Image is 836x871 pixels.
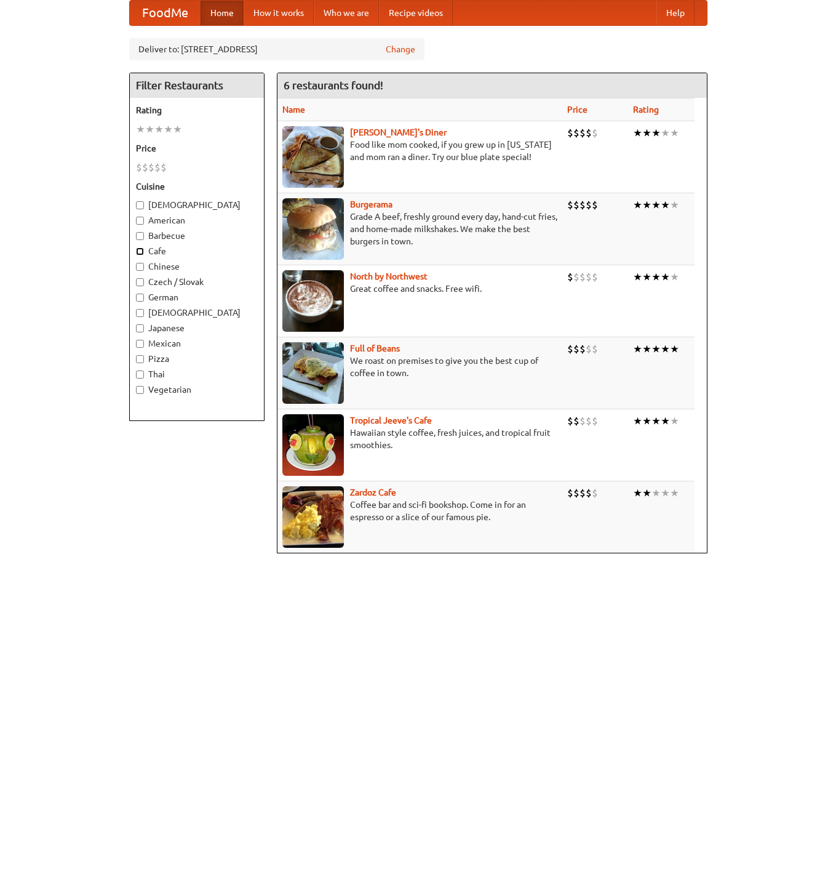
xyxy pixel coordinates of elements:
[592,126,598,140] li: $
[136,104,258,116] h5: Rating
[633,486,642,500] li: ★
[661,198,670,212] li: ★
[201,1,244,25] a: Home
[567,198,573,212] li: $
[136,247,144,255] input: Cafe
[386,43,415,55] a: Change
[350,271,428,281] a: North by Northwest
[130,1,201,25] a: FoodMe
[670,126,679,140] li: ★
[136,278,144,286] input: Czech / Slovak
[633,126,642,140] li: ★
[573,486,579,500] li: $
[136,245,258,257] label: Cafe
[633,105,659,114] a: Rating
[642,126,651,140] li: ★
[136,353,258,365] label: Pizza
[642,486,651,500] li: ★
[661,414,670,428] li: ★
[136,324,144,332] input: Japanese
[350,343,400,353] a: Full of Beans
[350,488,396,497] a: Zardoz Cafe
[136,199,258,211] label: [DEMOGRAPHIC_DATA]
[282,126,344,188] img: sallys.jpg
[136,322,258,334] label: Japanese
[282,342,344,404] img: beans.jpg
[173,122,182,136] li: ★
[642,342,651,356] li: ★
[592,270,598,284] li: $
[567,486,573,500] li: $
[651,414,661,428] li: ★
[651,198,661,212] li: ★
[579,270,586,284] li: $
[282,486,344,548] img: zardoz.jpg
[592,414,598,428] li: $
[642,198,651,212] li: ★
[136,337,258,350] label: Mexican
[282,105,305,114] a: Name
[573,270,579,284] li: $
[633,414,642,428] li: ★
[633,342,642,356] li: ★
[592,342,598,356] li: $
[136,386,144,394] input: Vegetarian
[136,214,258,227] label: American
[136,309,144,317] input: [DEMOGRAPHIC_DATA]
[586,270,592,284] li: $
[284,79,383,91] ng-pluralize: 6 restaurants found!
[642,270,651,284] li: ★
[136,230,258,242] label: Barbecue
[282,211,557,247] p: Grade A beef, freshly ground every day, hand-cut fries, and home-made milkshakes. We make the bes...
[567,342,573,356] li: $
[314,1,379,25] a: Who we are
[670,342,679,356] li: ★
[567,270,573,284] li: $
[136,294,144,302] input: German
[670,198,679,212] li: ★
[136,383,258,396] label: Vegetarian
[579,414,586,428] li: $
[579,486,586,500] li: $
[350,415,432,425] a: Tropical Jeeve's Cafe
[350,199,392,209] b: Burgerama
[282,427,557,451] p: Hawaiian style coffee, fresh juices, and tropical fruit smoothies.
[136,355,144,363] input: Pizza
[136,291,258,303] label: German
[661,486,670,500] li: ★
[282,138,557,163] p: Food like mom cooked, if you grew up in [US_STATE] and mom ran a diner. Try our blue plate special!
[567,105,587,114] a: Price
[642,414,651,428] li: ★
[651,486,661,500] li: ★
[573,198,579,212] li: $
[282,270,344,332] img: north.jpg
[136,371,144,379] input: Thai
[670,486,679,500] li: ★
[136,276,258,288] label: Czech / Slovak
[282,414,344,476] img: jeeves.jpg
[633,270,642,284] li: ★
[579,198,586,212] li: $
[586,126,592,140] li: $
[592,486,598,500] li: $
[244,1,314,25] a: How it works
[586,486,592,500] li: $
[136,263,144,271] input: Chinese
[145,122,154,136] li: ★
[136,217,144,225] input: American
[661,342,670,356] li: ★
[136,340,144,348] input: Mexican
[136,122,145,136] li: ★
[154,122,164,136] li: ★
[661,270,670,284] li: ★
[379,1,453,25] a: Recipe videos
[136,232,144,240] input: Barbecue
[567,126,573,140] li: $
[573,126,579,140] li: $
[350,127,447,137] a: [PERSON_NAME]'s Diner
[282,355,557,379] p: We roast on premises to give you the best cup of coffee in town.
